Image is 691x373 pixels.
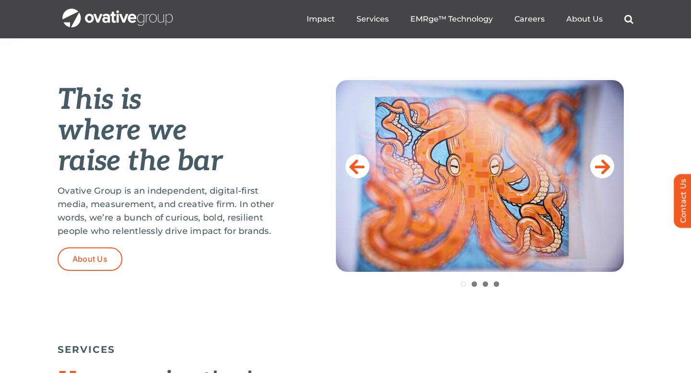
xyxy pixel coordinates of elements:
h5: SERVICES [58,344,633,355]
a: 1 [461,281,466,287]
a: About Us [566,14,603,24]
em: raise the bar [58,144,222,179]
a: 2 [472,281,477,287]
a: 3 [483,281,488,287]
p: Ovative Group is an independent, digital-first media, measurement, and creative firm. In other wo... [58,184,288,238]
img: Home-Raise-the-Bar.jpeg [336,80,624,272]
a: OG_Full_horizontal_WHT [62,8,173,17]
a: Careers [514,14,545,24]
em: where we [58,114,187,148]
a: EMRge™ Technology [410,14,493,24]
a: About Us [58,247,122,271]
em: This is [58,83,141,117]
a: Impact [307,14,335,24]
nav: Menu [307,4,633,35]
a: 4 [494,281,499,287]
span: About Us [72,255,107,264]
a: Services [357,14,389,24]
a: Search [624,14,633,24]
